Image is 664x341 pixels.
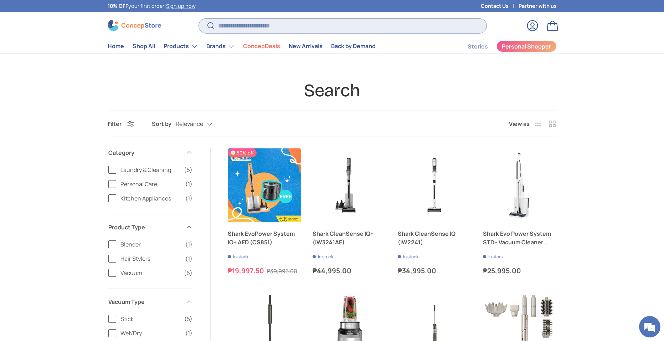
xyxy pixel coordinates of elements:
[108,2,197,10] p: your first order! .
[502,44,551,49] span: Personal Shopper
[108,120,122,128] span: Filter
[185,194,192,203] span: (1)
[184,269,192,277] span: (6)
[398,148,472,222] a: Shark CleanSense IQ (IW2241)
[185,180,192,188] span: (1)
[120,254,181,263] span: Hair Stylers
[185,329,192,337] span: (1)
[108,140,192,166] summary: Category
[159,39,202,54] summary: Products
[481,2,519,10] a: Contact Us
[519,2,557,10] a: Partner with us
[120,166,180,174] span: Laundry & Cleaning
[496,41,557,52] a: Personal Shopper
[166,2,195,9] a: Sign up now
[228,148,302,222] a: Shark EvoPower System IQ+ AED (CS851)
[468,40,488,54] a: Stories
[184,315,192,323] span: (5)
[152,119,176,128] label: Sort by
[120,315,180,323] span: Stick
[108,20,161,31] img: ConcepStore
[483,148,557,222] a: Shark Evo Power System STD+ Vacuum Cleaner (CS150PHAE)
[176,121,203,127] span: Relevance
[108,39,376,54] nav: Primary
[483,229,557,246] a: Shark Evo Power System STD+ Vacuum Cleaner (CS150PHAE)
[120,329,181,337] span: Wet/Dry
[184,166,192,174] span: (6)
[108,223,181,231] span: Product Type
[185,240,192,249] span: (1)
[176,118,227,130] button: Relevance
[509,119,530,128] span: View as
[228,229,302,246] a: Shark EvoPower System IQ+ AED (CS851)
[185,254,192,263] span: (1)
[120,240,181,249] span: Blender
[108,297,181,306] span: Vacuum Type
[313,148,386,222] a: Shark CleanSense IQ+ (IW3241AE)
[120,269,180,277] span: Vacuum
[289,39,323,53] a: New Arrivals
[398,229,472,246] a: Shark CleanSense IQ (IW2241)
[108,39,124,53] a: Home
[243,39,280,53] a: ConcepDeals
[108,120,134,128] button: Filter
[133,39,155,53] a: Shop All
[108,2,128,9] strong: 10% OFF
[108,148,181,157] span: Category
[108,80,557,102] h1: Search
[120,180,181,188] span: Personal Care
[108,214,192,240] summary: Product Type
[228,148,257,157] span: 50% off
[108,289,192,315] summary: Vacuum Type
[451,39,557,54] nav: Secondary
[202,39,239,54] summary: Brands
[120,194,181,203] span: Kitchen Appliances
[331,39,376,53] a: Back by Demand
[313,229,386,246] a: Shark CleanSense IQ+ (IW3241AE)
